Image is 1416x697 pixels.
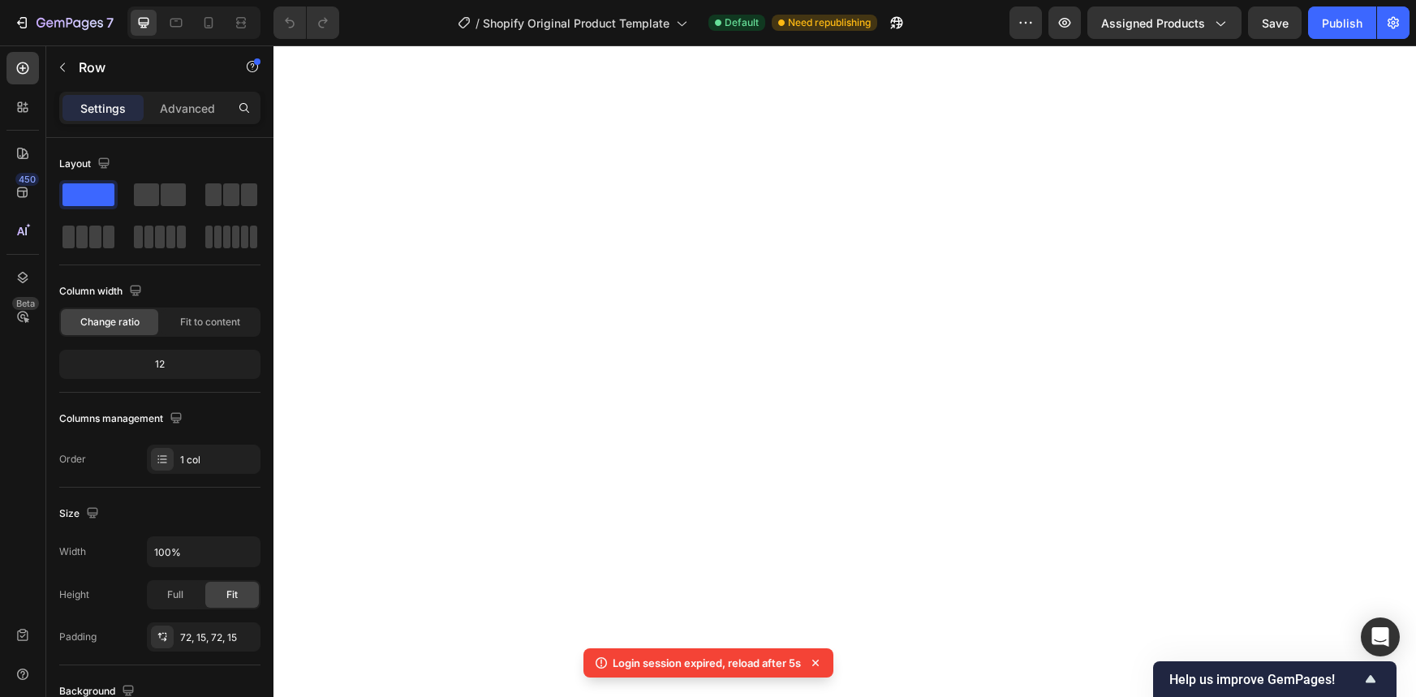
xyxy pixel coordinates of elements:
span: Default [725,15,759,30]
div: 450 [15,173,39,186]
div: Undo/Redo [273,6,339,39]
span: Change ratio [80,315,140,329]
p: Settings [80,100,126,117]
span: Shopify Original Product Template [483,15,669,32]
span: Full [167,587,183,602]
div: Order [59,452,86,467]
div: Open Intercom Messenger [1361,617,1400,656]
button: Show survey - Help us improve GemPages! [1169,669,1380,689]
div: Height [59,587,89,602]
div: 72, 15, 72, 15 [180,630,256,645]
span: Assigned Products [1101,15,1205,32]
p: Advanced [160,100,215,117]
div: Layout [59,153,114,175]
p: Login session expired, reload after 5s [613,655,801,671]
div: 12 [62,353,257,376]
span: Fit [226,587,238,602]
div: Beta [12,297,39,310]
p: 7 [106,13,114,32]
iframe: Design area [273,45,1416,697]
div: Width [59,544,86,559]
div: Columns management [59,408,186,430]
span: Need republishing [788,15,871,30]
div: Column width [59,281,145,303]
div: 1 col [180,453,256,467]
div: Publish [1322,15,1362,32]
button: Publish [1308,6,1376,39]
p: Row [79,58,217,77]
div: Size [59,503,102,525]
input: Auto [148,537,260,566]
button: Save [1248,6,1302,39]
span: / [476,15,480,32]
button: Assigned Products [1087,6,1242,39]
button: 7 [6,6,121,39]
span: Save [1262,16,1289,30]
span: Help us improve GemPages! [1169,672,1361,687]
div: Padding [59,630,97,644]
span: Fit to content [180,315,240,329]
